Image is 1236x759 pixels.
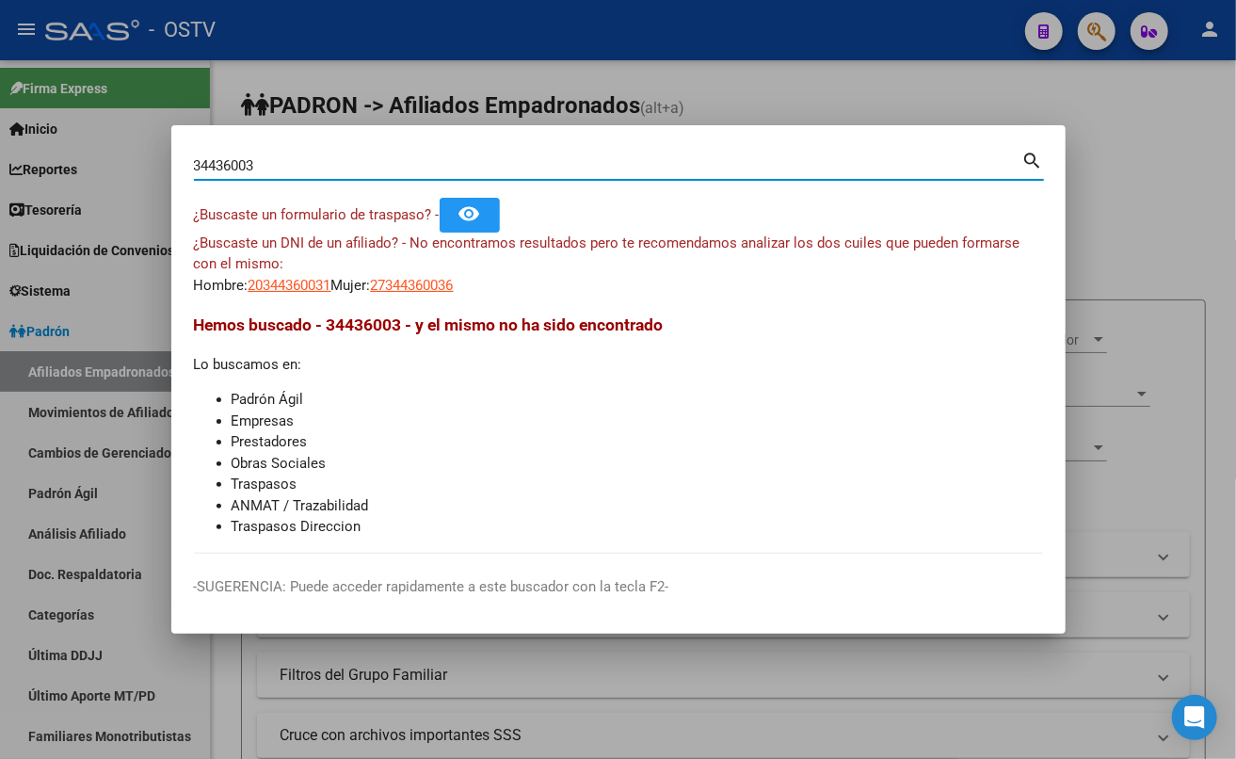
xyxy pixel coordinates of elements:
li: Empresas [232,411,1043,432]
span: 27344360036 [371,277,454,294]
div: Lo buscamos en: [194,313,1043,538]
span: Hemos buscado - 34436003 - y el mismo no ha sido encontrado [194,315,664,334]
span: ¿Buscaste un formulario de traspaso? - [194,206,440,223]
li: Traspasos [232,474,1043,495]
li: ANMAT / Trazabilidad [232,495,1043,517]
div: Open Intercom Messenger [1172,695,1217,740]
span: ¿Buscaste un DNI de un afiliado? - No encontramos resultados pero te recomendamos analizar los do... [194,234,1020,273]
li: Prestadores [232,431,1043,453]
p: -SUGERENCIA: Puede acceder rapidamente a este buscador con la tecla F2- [194,576,1043,598]
li: Traspasos Direccion [232,516,1043,538]
li: Obras Sociales [232,453,1043,475]
mat-icon: search [1022,148,1044,170]
span: 20344360031 [249,277,331,294]
mat-icon: remove_red_eye [458,202,481,225]
div: Hombre: Mujer: [194,233,1043,297]
li: Padrón Ágil [232,389,1043,411]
